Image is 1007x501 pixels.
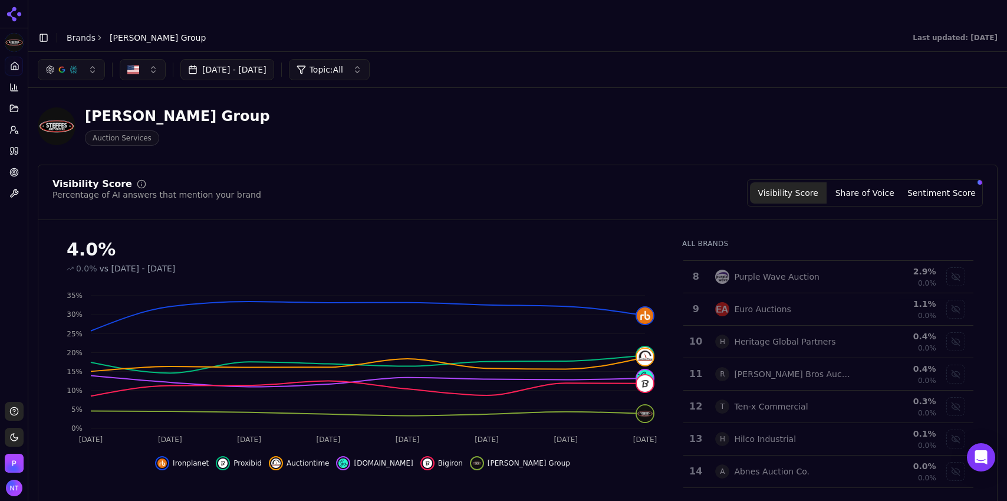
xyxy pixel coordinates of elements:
[688,432,703,446] div: 13
[5,454,24,473] button: Open organization switcher
[918,473,936,483] span: 0.0%
[52,179,132,189] div: Visibility Score
[67,330,83,338] tspan: 25%
[918,279,936,288] span: 0.0%
[269,456,330,470] button: Hide auctiontime data
[76,263,97,274] span: 0.0%
[85,107,270,126] div: [PERSON_NAME] Group
[396,435,420,444] tspan: [DATE]
[67,349,83,357] tspan: 20%
[946,462,965,481] button: Show abnes auction co. data
[472,459,482,468] img: steffes group
[79,435,103,444] tspan: [DATE]
[71,424,83,433] tspan: 0%
[715,270,729,284] img: purple wave auction
[946,397,965,416] button: Show ten-x commercial data
[946,430,965,448] button: Show hilco industrial data
[682,239,973,248] div: All Brands
[861,460,936,472] div: 0.0 %
[317,435,341,444] tspan: [DATE]
[827,182,903,204] button: Share of Voice
[688,400,703,414] div: 12
[946,365,965,384] button: Show ritchie bros auctioneers data
[216,456,262,470] button: Hide proxibid data
[67,292,83,300] tspan: 35%
[715,400,729,414] span: T
[715,367,729,381] span: R
[688,367,703,381] div: 11
[715,302,729,316] img: euro auctions
[903,182,980,204] button: Sentiment Score
[438,459,463,468] span: Bigiron
[734,336,835,348] div: Heritage Global Partners
[734,466,809,477] div: Abnes Auction Co.
[310,64,343,76] span: Topic: All
[918,343,936,353] span: 0.0%
[100,263,176,274] span: vs [DATE] - [DATE]
[6,480,22,496] button: Open user button
[861,298,936,310] div: 1.1 %
[85,130,159,146] span: Auction Services
[861,363,936,375] div: 0.4 %
[946,267,965,286] button: Show purple wave auction data
[715,335,729,349] span: H
[155,456,209,470] button: Hide ironplanet data
[683,358,973,391] tr: 11R[PERSON_NAME] Bros Auctioneers0.4%0.0%Show ritchie bros auctioneers data
[127,64,139,76] img: US
[218,459,228,468] img: proxibid
[918,441,936,450] span: 0.0%
[67,239,659,260] div: 4.0%
[683,326,973,358] tr: 10HHeritage Global Partners0.4%0.0%Show heritage global partners data
[734,401,808,412] div: Ten-x Commercial
[633,435,657,444] tspan: [DATE]
[420,456,463,470] button: Hide bigiron data
[918,376,936,385] span: 0.0%
[861,428,936,440] div: 0.1 %
[734,271,820,283] div: Purple Wave Auction
[336,456,413,470] button: Hide auction.com data
[6,480,22,496] img: Nate Tower
[52,189,261,201] div: Percentage of AI answers that mention your brand
[750,182,827,204] button: Visibility Score
[180,59,274,80] button: [DATE] - [DATE]
[688,464,703,479] div: 14
[38,107,75,145] img: Steffes Group
[683,391,973,423] tr: 12TTen-x Commercial0.3%0.0%Show ten-x commercial data
[637,375,653,392] img: bigiron
[67,387,83,395] tspan: 10%
[683,423,973,456] tr: 13HHilco Industrial0.1%0.0%Show hilco industrial data
[683,456,973,488] tr: 14AAbnes Auction Co.0.0%0.0%Show abnes auction co. data
[475,435,499,444] tspan: [DATE]
[688,270,703,284] div: 8
[271,459,281,468] img: auctiontime
[5,454,24,473] img: Perrill
[861,266,936,277] div: 2.9 %
[861,330,936,342] div: 0.4 %
[918,408,936,418] span: 0.0%
[67,33,96,42] a: Brands
[715,432,729,446] span: H
[637,347,653,364] img: proxibid
[423,459,432,468] img: bigiron
[734,303,791,315] div: Euro Auctions
[233,459,262,468] span: Proxibid
[913,33,998,42] div: Last updated: [DATE]
[158,435,182,444] tspan: [DATE]
[67,32,206,44] nav: breadcrumb
[157,459,167,468] img: ironplanet
[338,459,348,468] img: auction.com
[71,405,83,414] tspan: 5%
[554,435,578,444] tspan: [DATE]
[688,302,703,316] div: 9
[683,293,973,326] tr: 9euro auctionsEuro Auctions1.1%0.0%Show euro auctions data
[918,311,936,320] span: 0.0%
[237,435,261,444] tspan: [DATE]
[946,300,965,319] button: Show euro auctions data
[110,32,206,44] span: [PERSON_NAME] Group
[637,307,653,324] img: ironplanet
[637,349,653,365] img: auctiontime
[287,459,330,468] span: Auctiontime
[354,459,413,468] span: [DOMAIN_NAME]
[946,332,965,351] button: Show heritage global partners data
[734,368,851,380] div: [PERSON_NAME] Bros Auctioneers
